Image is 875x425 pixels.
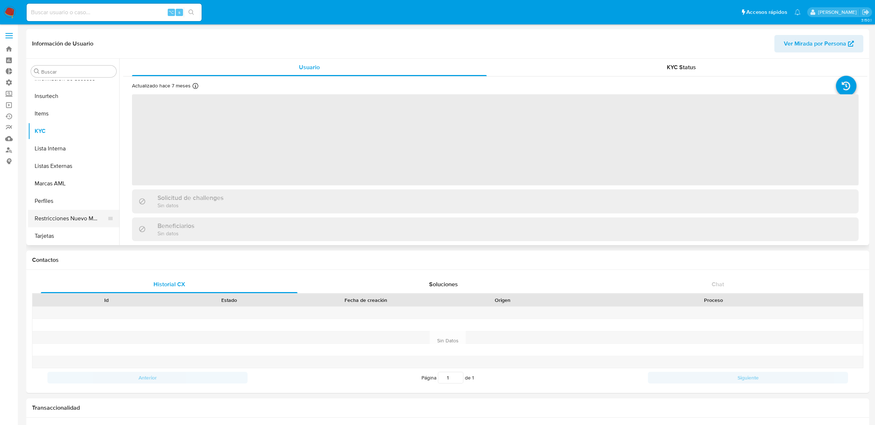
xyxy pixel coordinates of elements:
p: Sin datos [157,202,223,209]
h1: Transaccionalidad [32,404,863,412]
button: Restricciones Nuevo Mundo [28,210,113,227]
div: Origen [446,296,559,304]
button: Marcas AML [28,175,119,192]
span: Chat [712,280,724,288]
button: KYC [28,122,119,140]
h3: Solicitud de challenges [157,194,223,202]
span: 1 [472,374,474,381]
button: Anterior [47,372,248,383]
div: Id [50,296,163,304]
span: Usuario [299,63,320,71]
button: search-icon [184,7,199,17]
span: Accesos rápidos [746,8,787,16]
button: Items [28,105,119,122]
h1: Información de Usuario [32,40,93,47]
p: Sin datos [157,230,194,237]
div: Estado [173,296,285,304]
span: ⌥ [168,9,174,16]
span: ‌ [132,94,859,185]
h1: Contactos [32,256,863,264]
h3: Beneficiarios [157,222,194,230]
input: Buscar [41,68,113,75]
button: Insurtech [28,87,119,105]
span: Historial CX [153,280,185,288]
span: KYC Status [667,63,696,71]
div: BeneficiariosSin datos [132,217,859,241]
div: Solicitud de challengesSin datos [132,189,859,213]
input: Buscar usuario o caso... [27,8,202,17]
button: Ver Mirada por Persona [774,35,863,52]
button: Lista Interna [28,140,119,157]
span: Soluciones [429,280,458,288]
button: Perfiles [28,192,119,210]
span: Ver Mirada por Persona [784,35,846,52]
button: Buscar [34,68,40,74]
div: Fecha de creación [296,296,436,304]
button: Listas Externas [28,157,119,175]
a: Notificaciones [794,9,801,15]
span: s [178,9,180,16]
p: eric.malcangi@mercadolibre.com [818,9,859,16]
p: Actualizado hace 7 meses [132,82,191,89]
a: Salir [862,8,870,16]
button: Siguiente [648,372,848,383]
button: Tarjetas [28,227,119,245]
div: Proceso [569,296,858,304]
span: Página de [421,372,474,383]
